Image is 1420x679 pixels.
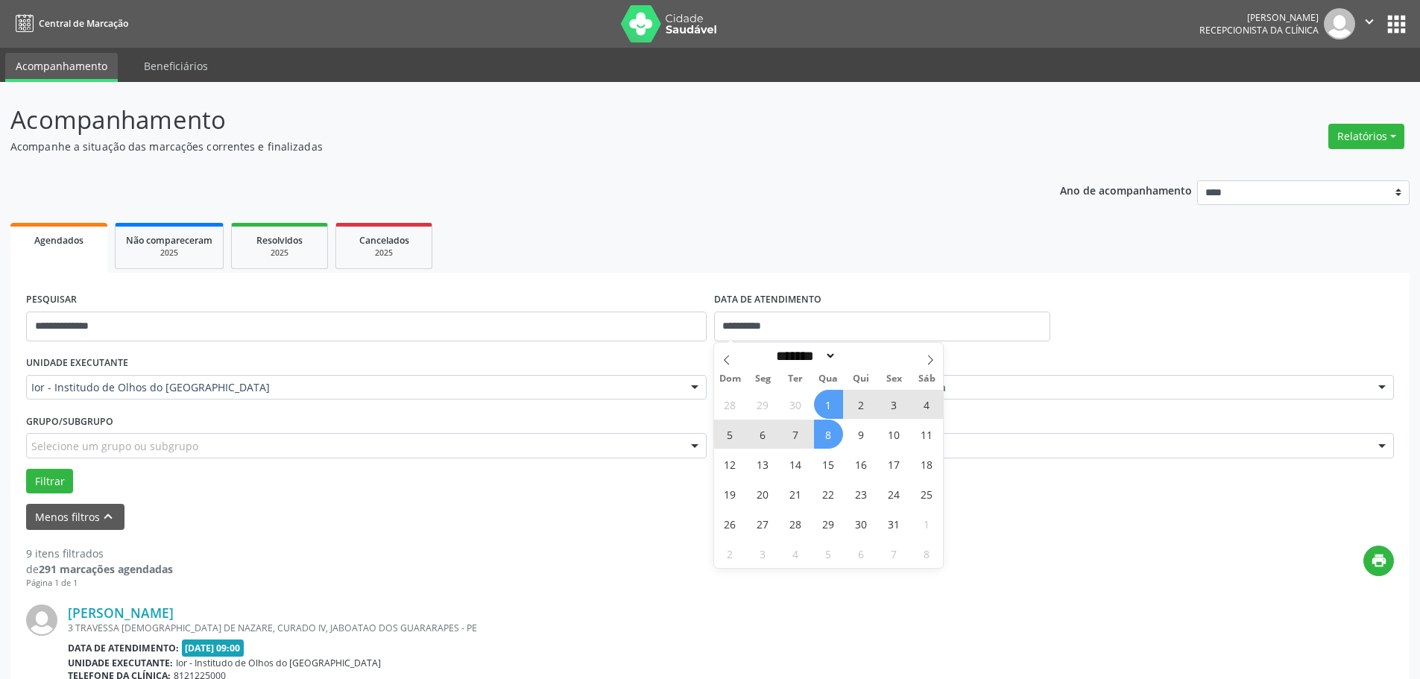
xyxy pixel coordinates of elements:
i: print [1371,552,1387,569]
span: Qua [812,374,845,384]
span: Outubro 9, 2025 [847,420,876,449]
label: PESQUISAR [26,288,77,312]
div: de [26,561,173,577]
span: Outubro 30, 2025 [847,509,876,538]
a: Beneficiários [133,53,218,79]
span: Outubro 2, 2025 [847,390,876,419]
span: Seg [746,374,779,384]
span: Outubro 26, 2025 [716,509,745,538]
a: Acompanhamento [5,53,118,82]
span: Outubro 10, 2025 [880,420,909,449]
i: keyboard_arrow_up [100,508,116,525]
p: Ano de acompanhamento [1060,180,1192,199]
div: 3 TRAVESSA [DEMOGRAPHIC_DATA] DE NAZARE, CURADO IV, JABOATAO DOS GUARARAPES - PE [68,622,1170,634]
span: Outubro 8, 2025 [814,420,843,449]
div: 9 itens filtrados [26,546,173,561]
span: Central de Marcação [39,17,128,30]
span: Recepcionista da clínica [1199,24,1319,37]
input: Year [836,348,886,364]
span: Outubro 16, 2025 [847,449,876,479]
span: Dom [714,374,747,384]
span: Outubro 6, 2025 [748,420,777,449]
span: Outubro 12, 2025 [716,449,745,479]
p: Acompanhe a situação das marcações correntes e finalizadas [10,139,990,154]
span: Outubro 31, 2025 [880,509,909,538]
span: Novembro 4, 2025 [781,539,810,568]
span: Outubro 15, 2025 [814,449,843,479]
button: Menos filtroskeyboard_arrow_up [26,504,124,530]
span: Outubro 7, 2025 [781,420,810,449]
span: Ior - Institudo de Olhos do [GEOGRAPHIC_DATA] [176,657,381,669]
p: Acompanhamento [10,101,990,139]
label: UNIDADE EXECUTANTE [26,352,128,375]
button: Filtrar [26,469,73,494]
span: Ior - Institudo de Olhos do [GEOGRAPHIC_DATA] [31,380,676,395]
span: Outubro 19, 2025 [716,479,745,508]
button: apps [1383,11,1410,37]
i:  [1361,13,1378,30]
span: Novembro 7, 2025 [880,539,909,568]
span: Outubro 21, 2025 [781,479,810,508]
span: Novembro 1, 2025 [912,509,941,538]
span: [PERSON_NAME], [MEDICAL_DATA] e Catarata [719,380,1364,395]
span: Novembro 5, 2025 [814,539,843,568]
div: Página 1 de 1 [26,577,173,590]
span: Selecione um grupo ou subgrupo [31,438,198,454]
a: Central de Marcação [10,11,128,36]
span: Setembro 30, 2025 [781,390,810,419]
span: [DATE] 09:00 [182,639,244,657]
span: Resolvidos [256,234,303,247]
span: Setembro 29, 2025 [748,390,777,419]
span: Outubro 14, 2025 [781,449,810,479]
select: Month [771,348,837,364]
span: Outubro 13, 2025 [748,449,777,479]
div: 2025 [242,247,317,259]
div: [PERSON_NAME] [1199,11,1319,24]
span: Outubro 23, 2025 [847,479,876,508]
span: Outubro 22, 2025 [814,479,843,508]
span: Outubro 29, 2025 [814,509,843,538]
span: Outubro 1, 2025 [814,390,843,419]
span: Outubro 17, 2025 [880,449,909,479]
strong: 291 marcações agendadas [39,562,173,576]
div: 2025 [126,247,212,259]
span: Cancelados [359,234,409,247]
span: Outubro 28, 2025 [781,509,810,538]
label: DATA DE ATENDIMENTO [714,288,821,312]
span: Sex [877,374,910,384]
span: Outubro 24, 2025 [880,479,909,508]
span: Agendados [34,234,83,247]
span: Qui [845,374,877,384]
span: Novembro 8, 2025 [912,539,941,568]
a: [PERSON_NAME] [68,604,174,621]
span: Outubro 4, 2025 [912,390,941,419]
img: img [26,604,57,636]
button:  [1355,8,1383,40]
span: Não compareceram [126,234,212,247]
button: Relatórios [1328,124,1404,149]
span: Outubro 25, 2025 [912,479,941,508]
span: Sáb [910,374,943,384]
img: img [1324,8,1355,40]
span: Outubro 18, 2025 [912,449,941,479]
span: Setembro 28, 2025 [716,390,745,419]
span: Ter [779,374,812,384]
b: Data de atendimento: [68,642,179,654]
b: Unidade executante: [68,657,173,669]
span: Outubro 11, 2025 [912,420,941,449]
button: print [1363,546,1394,576]
span: Novembro 2, 2025 [716,539,745,568]
span: Outubro 20, 2025 [748,479,777,508]
span: Novembro 3, 2025 [748,539,777,568]
span: Outubro 27, 2025 [748,509,777,538]
span: Outubro 5, 2025 [716,420,745,449]
span: Outubro 3, 2025 [880,390,909,419]
div: 2025 [347,247,421,259]
label: Grupo/Subgrupo [26,410,113,433]
span: Novembro 6, 2025 [847,539,876,568]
